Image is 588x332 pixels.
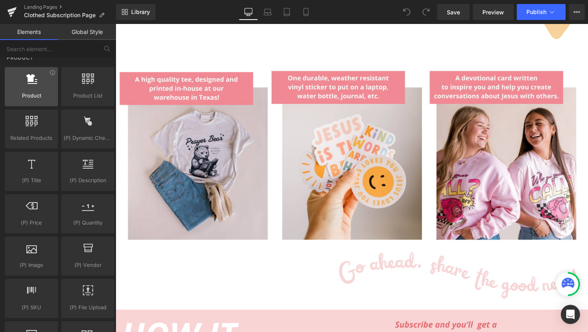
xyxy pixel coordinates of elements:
[277,4,296,20] a: Tablet
[7,176,56,185] span: (P) Title
[296,4,316,20] a: Mobile
[64,261,112,269] span: (P) Vendor
[418,4,434,20] button: Redo
[239,4,258,20] a: Desktop
[64,134,112,142] span: (P) Dynamic Checkout Button
[7,91,56,100] span: Product
[526,9,546,15] span: Publish
[399,4,415,20] button: Undo
[116,4,156,20] a: New Library
[7,134,56,142] span: Related Products
[517,4,566,20] button: Publish
[58,24,116,40] a: Global Style
[473,4,514,20] a: Preview
[64,303,112,312] span: (P) File Upload
[447,8,460,16] span: Save
[7,303,56,312] span: (P) SKU
[258,4,277,20] a: Laptop
[24,4,116,10] a: Landing Pages
[131,8,150,16] span: Library
[64,219,112,227] span: (P) Quantity
[561,305,580,324] div: Open Intercom Messenger
[482,8,504,16] span: Preview
[50,70,56,76] div: View Information
[7,219,56,227] span: (P) Price
[64,91,112,100] span: Product List
[6,54,34,62] span: Product
[64,176,112,185] span: (P) Description
[569,4,585,20] button: More
[24,12,96,18] span: Clothed Subscription Page
[7,261,56,269] span: (P) Image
